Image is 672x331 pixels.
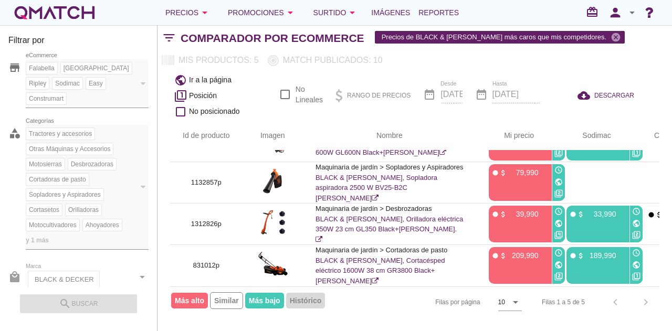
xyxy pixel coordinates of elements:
h2: Comparador por eCommerce [181,30,364,47]
label: No Lineales [296,84,323,105]
i: filter_1 [174,90,187,102]
i: arrow_drop_down [509,296,522,308]
span: Sodimac [52,79,82,88]
span: Ahoyadores [83,220,122,230]
i: access_time [554,249,563,257]
i: filter_2 [554,189,563,198]
span: No posicionado [189,106,240,117]
i: check_box_outline_blank [174,105,187,118]
i: filter_1 [632,149,640,157]
span: Más bajo [245,293,284,308]
p: Maquinaria de jardín > Cortadoras de pasto [316,245,463,255]
p: 1312826p [183,219,230,229]
img: 1312826p_15.jpg [256,209,289,236]
i: public [174,74,187,87]
a: Reportes [414,2,463,23]
i: cloud_download [577,89,594,102]
i: fiber_manual_record [491,169,499,177]
i: attach_money [499,210,507,218]
i: attach_money [577,252,585,260]
i: store [8,61,21,74]
div: Filas 1 a 5 de 5 [542,297,585,307]
span: DESCARGAR [594,91,634,100]
div: Surtido [313,6,359,19]
i: fiber_manual_record [491,252,499,260]
a: BLACK & [PERSON_NAME], Orilladora eléctrica 350W 23 cm GL350 Black+[PERSON_NAME]. [316,215,463,243]
i: public [554,178,563,186]
span: Precios de BLACK & [PERSON_NAME] más caros que mis competidores. [375,29,624,46]
i: person [605,5,626,20]
i: arrow_drop_down [626,6,638,19]
a: Imágenes [367,2,414,23]
p: 831012p [183,260,230,271]
span: Sopladores y Aspiradores [26,190,103,199]
p: 189,990 [585,250,616,261]
i: arrow_drop_down [198,6,211,19]
th: Nombre: Not sorted. [303,121,476,151]
p: 39,990 [507,209,539,219]
button: Precios [157,2,219,23]
h3: Filtrar por [8,34,149,51]
div: 10 [498,297,505,307]
i: public [554,261,563,269]
p: Maquinaria de jardín > Desbrozadoras [316,204,463,214]
i: fiber_manual_record [569,210,577,218]
span: y 1 más [26,235,49,245]
img: 1132857p_15.jpg [256,168,289,194]
i: filter_2 [554,149,563,157]
div: Precios [165,6,211,19]
i: arrow_drop_down [284,6,297,19]
th: Imagen: Not sorted. [243,121,303,151]
span: Construmart [26,94,66,103]
a: BLACK & [PERSON_NAME], Sopladora aspiradora 2500 W BV25-B2C [PERSON_NAME] [316,174,437,202]
div: Filas por página [330,287,522,317]
p: 1132857p [183,177,230,188]
span: Posición [189,90,217,101]
th: Mi precio: Not sorted. Activate to sort ascending. [476,121,554,151]
button: DESCARGAR [569,86,643,105]
span: Orilladoras [66,205,101,215]
button: Surtido [305,2,367,23]
i: public [632,219,640,228]
img: 831012p_15.jpg [255,251,291,277]
i: redeem [586,6,603,18]
i: filter_2 [632,231,640,239]
a: BLACK & [PERSON_NAME], Cortacésped eléctrico 1600W 38 cm GR3800 Black+[PERSON_NAME] [316,257,445,285]
p: 33,990 [585,209,616,219]
i: category [8,127,21,140]
i: attach_money [499,252,507,260]
i: attach_money [577,210,585,218]
button: Promociones [219,2,305,23]
i: filter_2 [554,272,563,281]
i: access_time [632,249,640,257]
p: Maquinaria de jardín > Sopladores y Aspiradores [316,162,463,173]
i: cancel [611,32,621,42]
span: Similar [210,292,243,309]
span: Tractores y accesorios [26,129,94,138]
p: 79,990 [507,167,539,178]
span: Falabella [26,63,57,73]
span: Desbrozadoras [68,159,116,169]
span: Ir a la página [189,74,232,86]
p: 209,990 [507,250,539,261]
i: attach_money [655,211,663,219]
i: arrow_drop_down [346,6,359,19]
a: BLACK & [PERSON_NAME], Orilladora eléctrica 600W GL600N Black+[PERSON_NAME] [316,138,463,156]
div: Promociones [228,6,297,19]
i: access_time [554,166,563,174]
span: Cortasetos [26,205,62,215]
a: white-qmatch-logo [13,2,97,23]
span: [GEOGRAPHIC_DATA] [61,63,132,73]
span: Motocultivadores [26,220,79,230]
span: Motosierras [26,159,65,169]
span: Reportes [418,6,459,19]
i: public [632,261,640,269]
i: access_time [554,207,563,216]
span: Easy [86,79,106,88]
th: Sodimac: Not sorted. Activate to sort ascending. [554,121,632,151]
i: fiber_manual_record [647,211,655,219]
span: Histórico [286,293,325,308]
i: public [554,219,563,228]
span: Otras Máquinas y Accesorios [26,144,113,154]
